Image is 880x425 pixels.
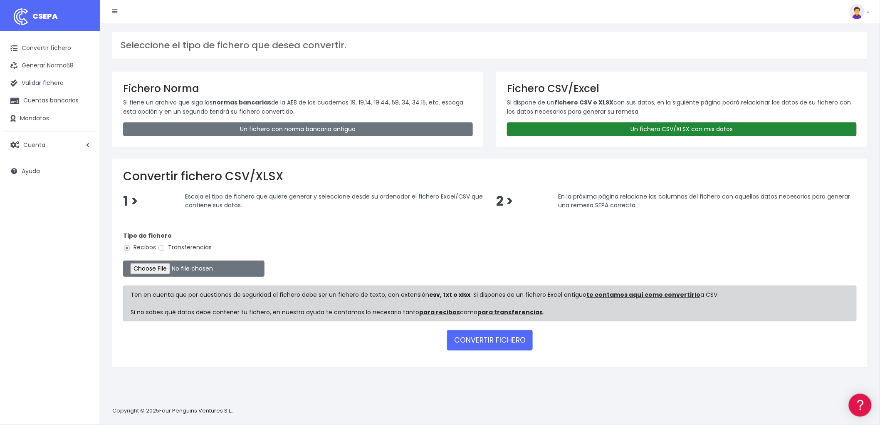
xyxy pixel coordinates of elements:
h3: Fichero Norma [123,82,473,94]
label: Transferencias [158,243,212,252]
div: Información general [8,58,158,66]
a: te contamos aquí como convertirlo [587,291,701,299]
strong: Tipo de fichero [123,231,172,240]
a: Formatos [8,105,158,118]
div: Facturación [8,165,158,173]
a: POWERED BY ENCHANT [114,240,160,248]
div: Ten en cuenta que por cuestiones de seguridad el fichero debe ser un fichero de texto, con extens... [123,286,857,321]
strong: csv, txt o xlsx [430,291,471,299]
a: Un fichero CSV/XLSX con mis datos [507,122,857,136]
div: Convertir ficheros [8,92,158,100]
a: Generar Norma58 [4,57,96,75]
p: Si tiene un archivo que siga las de la AEB de los cuadernos 19, 19.14, 19.44, 58, 34, 34.15, etc.... [123,98,473,117]
span: 2 > [496,192,513,210]
button: CONVERTIR FICHERO [447,330,533,350]
a: para transferencias [478,308,543,316]
span: 1 > [123,192,138,210]
a: Perfiles de empresas [8,144,158,157]
img: profile [850,4,865,19]
span: Escoja el tipo de fichero que quiere generar y seleccione desde su ordenador el fichero Excel/CSV... [185,192,483,210]
a: Videotutoriales [8,131,158,144]
span: Cuenta [23,140,45,149]
a: Convertir fichero [4,40,96,57]
a: para recibos [420,308,460,316]
label: Recibos [123,243,156,252]
span: Ayuda [22,167,40,175]
h3: Fichero CSV/Excel [507,82,857,94]
strong: normas bancarias [213,98,271,107]
a: Cuenta [4,136,96,154]
div: Programadores [8,200,158,208]
a: Validar fichero [4,75,96,92]
a: Ayuda [4,162,96,180]
a: API [8,213,158,226]
p: Copyright © 2025 . [112,407,233,415]
a: Four Penguins Ventures S.L. [159,407,232,415]
a: General [8,179,158,191]
a: Mandatos [4,110,96,127]
a: Un fichero con norma bancaria antiguo [123,122,473,136]
img: logo [10,6,31,27]
h2: Convertir fichero CSV/XLSX [123,169,857,184]
button: Contáctanos [8,223,158,237]
span: En la próxima página relacione las columnas del fichero con aquellos datos necesarios para genera... [558,192,850,210]
h3: Seleccione el tipo de fichero que desea convertir. [121,40,859,51]
span: CSEPA [32,11,58,21]
a: Problemas habituales [8,118,158,131]
a: Información general [8,71,158,84]
p: Si dispone de un con sus datos, en la siguiente página podrá relacionar los datos de su fichero c... [507,98,857,117]
a: Cuentas bancarias [4,92,96,109]
strong: fichero CSV o XLSX [554,98,613,107]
